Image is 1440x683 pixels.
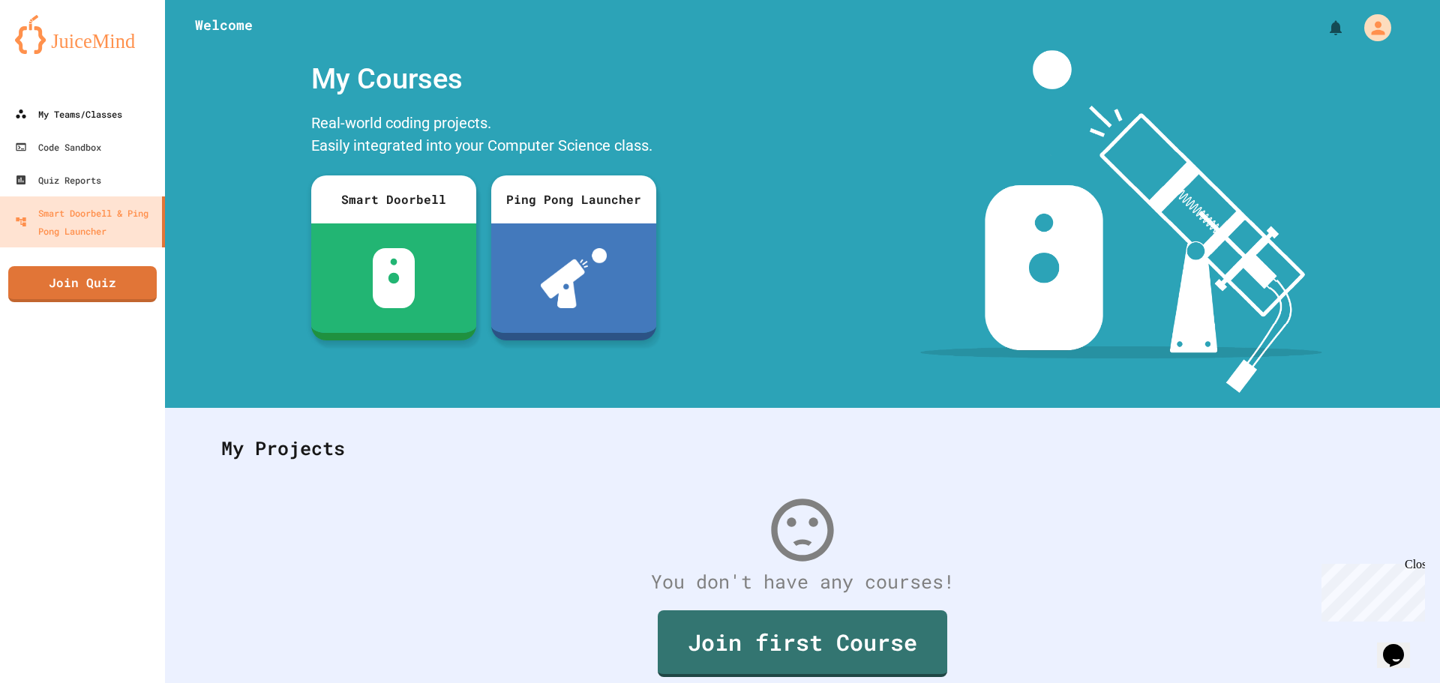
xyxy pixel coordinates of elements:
[658,610,947,677] a: Join first Course
[304,50,664,108] div: My Courses
[304,108,664,164] div: Real-world coding projects. Easily integrated into your Computer Science class.
[491,175,656,223] div: Ping Pong Launcher
[1377,623,1425,668] iframe: chat widget
[920,50,1322,393] img: banner-image-my-projects.png
[15,15,150,54] img: logo-orange.svg
[15,171,101,189] div: Quiz Reports
[15,204,156,240] div: Smart Doorbell & Ping Pong Launcher
[373,248,415,308] img: sdb-white.svg
[15,138,101,156] div: Code Sandbox
[541,248,607,308] img: ppl-with-ball.png
[206,419,1399,478] div: My Projects
[1348,10,1395,45] div: My Account
[1315,558,1425,622] iframe: chat widget
[311,175,476,223] div: Smart Doorbell
[15,105,122,123] div: My Teams/Classes
[8,266,157,302] a: Join Quiz
[6,6,103,95] div: Chat with us now!Close
[206,568,1399,596] div: You don't have any courses!
[1299,15,1348,40] div: My Notifications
